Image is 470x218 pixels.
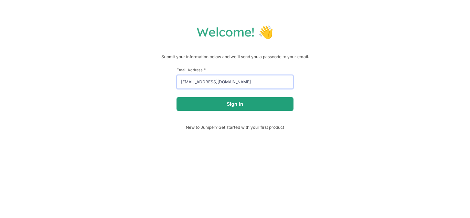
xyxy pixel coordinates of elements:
[7,53,463,60] p: Submit your information below and we'll send you a passcode to your email.
[177,125,293,130] span: New to Juniper? Get started with your first product
[204,67,206,72] span: This field is required.
[177,75,293,89] input: email@example.com
[7,24,463,40] h1: Welcome! 👋
[177,67,293,72] label: Email Address
[177,97,293,111] button: Sign in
